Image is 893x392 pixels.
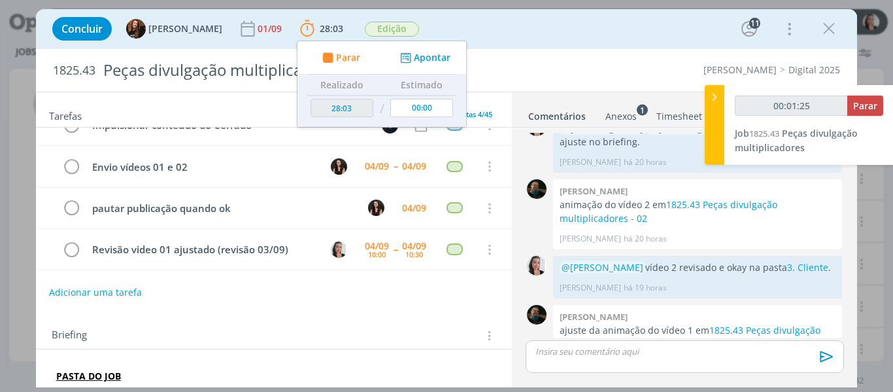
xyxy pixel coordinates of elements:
[624,233,667,245] span: há 20 horas
[61,24,103,34] span: Concluir
[624,282,667,294] span: há 19 horas
[637,104,648,115] sup: 1
[52,327,87,344] span: Briefing
[366,198,386,218] button: I
[87,241,319,258] div: Revisão video 01 ajustado (revisão 03/09)
[365,162,389,171] div: 04/09
[560,324,835,351] p: ajuste da animação do vídeo 1 em
[320,22,343,35] span: 28:03
[528,104,586,123] a: Comentários
[560,324,820,349] a: 1825.43 Peças divulgação multiplicadores - 01
[307,75,377,96] th: Realizado
[560,156,621,168] p: [PERSON_NAME]
[87,159,319,175] div: Envio vídeos 01 e 02
[297,41,467,128] ul: 28:03
[560,198,835,225] p: animação do vídeo 2 em
[450,109,492,119] span: Abertas 4/45
[787,261,828,274] a: 3. Cliente
[650,122,732,135] span: @[PERSON_NAME]
[853,99,877,112] span: Parar
[703,63,777,76] a: [PERSON_NAME]
[405,251,423,258] div: 10:30
[624,156,667,168] span: há 20 horas
[53,63,95,78] span: 1825.43
[402,241,426,251] div: 04/09
[527,179,547,199] img: M
[739,18,760,39] button: 11
[297,18,346,39] button: 28:03
[749,18,760,29] div: 11
[331,241,347,258] img: C
[560,198,777,224] a: 1825.43 Peças divulgação multiplicadores - 02
[318,51,360,65] button: Parar
[258,24,284,33] div: 01/09
[368,200,384,216] img: I
[847,96,883,116] button: Parar
[560,185,628,197] b: [PERSON_NAME]
[329,240,348,259] button: C
[331,158,347,175] img: I
[52,17,112,41] button: Concluir
[560,233,621,245] p: [PERSON_NAME]
[527,256,547,276] img: C
[126,19,146,39] img: T
[387,75,456,96] th: Estimado
[562,122,643,135] span: @[PERSON_NAME]
[365,22,419,37] span: Edição
[397,51,451,65] button: Apontar
[126,19,222,39] button: T[PERSON_NAME]
[49,107,82,122] span: Tarefas
[735,127,858,154] span: Peças divulgação multiplicadores
[749,128,779,139] span: 1825.43
[98,54,507,86] div: Peças divulgação multiplicadores
[48,281,143,304] button: Adicionar uma tarefa
[376,96,387,122] td: /
[56,370,121,382] a: PASTA DO JOB
[605,110,637,123] div: Anexos
[87,200,356,217] div: pautar publicação quando ok
[365,241,389,251] div: 04/09
[36,9,858,387] div: dialog
[364,21,420,37] button: Edição
[562,261,643,274] span: @[PERSON_NAME]
[560,311,628,323] b: [PERSON_NAME]
[335,53,360,62] span: Parar
[527,305,547,325] img: M
[368,251,386,258] div: 10:00
[656,104,703,123] a: Timesheet
[394,162,397,171] span: --
[148,24,222,33] span: [PERSON_NAME]
[560,261,835,274] p: vídeo 2 revisado e okay na pasta .
[402,204,426,213] div: 04/09
[402,162,426,171] div: 04/09
[788,63,840,76] a: Digital 2025
[329,156,348,176] button: I
[560,122,835,149] p: vídeo 1 revisado, ajuste no briefing.
[735,127,858,154] a: Job1825.43Peças divulgação multiplicadores
[394,245,397,254] span: --
[560,282,621,294] p: [PERSON_NAME]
